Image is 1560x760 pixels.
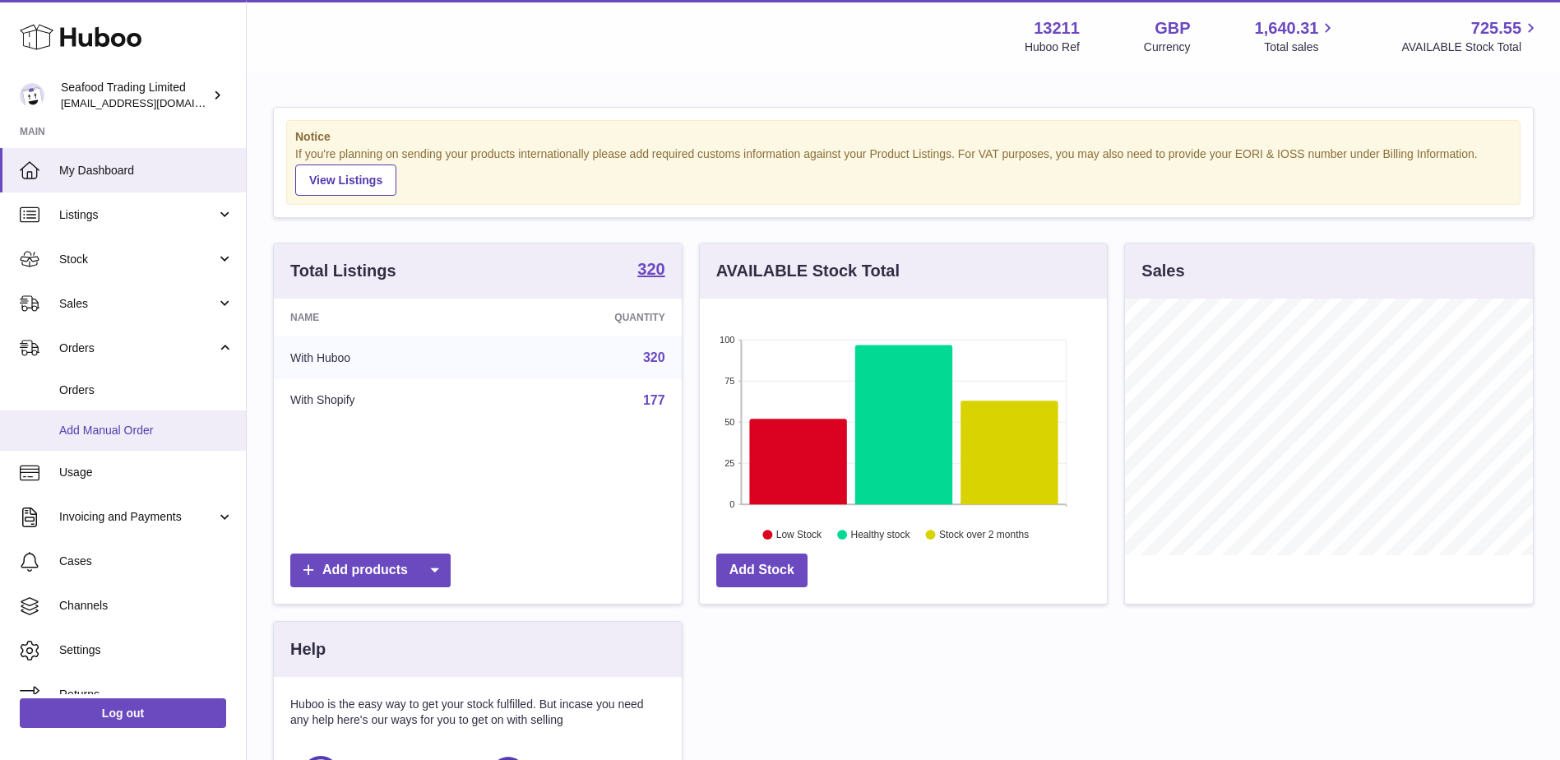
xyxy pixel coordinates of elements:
[643,393,665,407] a: 177
[1401,39,1540,55] span: AVAILABLE Stock Total
[295,165,396,196] a: View Listings
[59,687,234,702] span: Returns
[1255,17,1338,55] a: 1,640.31 Total sales
[59,382,234,398] span: Orders
[493,299,681,336] th: Quantity
[724,417,734,427] text: 50
[59,341,216,356] span: Orders
[776,529,822,540] text: Low Stock
[850,529,910,540] text: Healthy stock
[290,554,451,587] a: Add products
[643,350,665,364] a: 320
[59,296,216,312] span: Sales
[724,376,734,386] text: 75
[61,96,242,109] span: [EMAIL_ADDRESS][DOMAIN_NAME]
[1025,39,1080,55] div: Huboo Ref
[59,642,234,658] span: Settings
[61,80,209,111] div: Seafood Trading Limited
[59,465,234,480] span: Usage
[637,261,664,277] strong: 320
[59,252,216,267] span: Stock
[1144,39,1191,55] div: Currency
[274,336,493,379] td: With Huboo
[274,379,493,422] td: With Shopify
[1155,17,1190,39] strong: GBP
[59,163,234,178] span: My Dashboard
[59,598,234,614] span: Channels
[295,129,1511,145] strong: Notice
[59,207,216,223] span: Listings
[1034,17,1080,39] strong: 13211
[1264,39,1337,55] span: Total sales
[290,260,396,282] h3: Total Listings
[637,261,664,280] a: 320
[20,83,44,108] img: online@rickstein.com
[720,335,734,345] text: 100
[724,458,734,468] text: 25
[59,554,234,569] span: Cases
[290,697,665,728] p: Huboo is the easy way to get your stock fulfilled. But incase you need any help here's our ways f...
[939,529,1029,540] text: Stock over 2 months
[274,299,493,336] th: Name
[1401,17,1540,55] a: 725.55 AVAILABLE Stock Total
[295,146,1511,196] div: If you're planning on sending your products internationally please add required customs informati...
[729,499,734,509] text: 0
[59,509,216,525] span: Invoicing and Payments
[1141,260,1184,282] h3: Sales
[1471,17,1521,39] span: 725.55
[20,698,226,728] a: Log out
[290,638,326,660] h3: Help
[716,554,808,587] a: Add Stock
[1255,17,1319,39] span: 1,640.31
[59,423,234,438] span: Add Manual Order
[716,260,900,282] h3: AVAILABLE Stock Total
